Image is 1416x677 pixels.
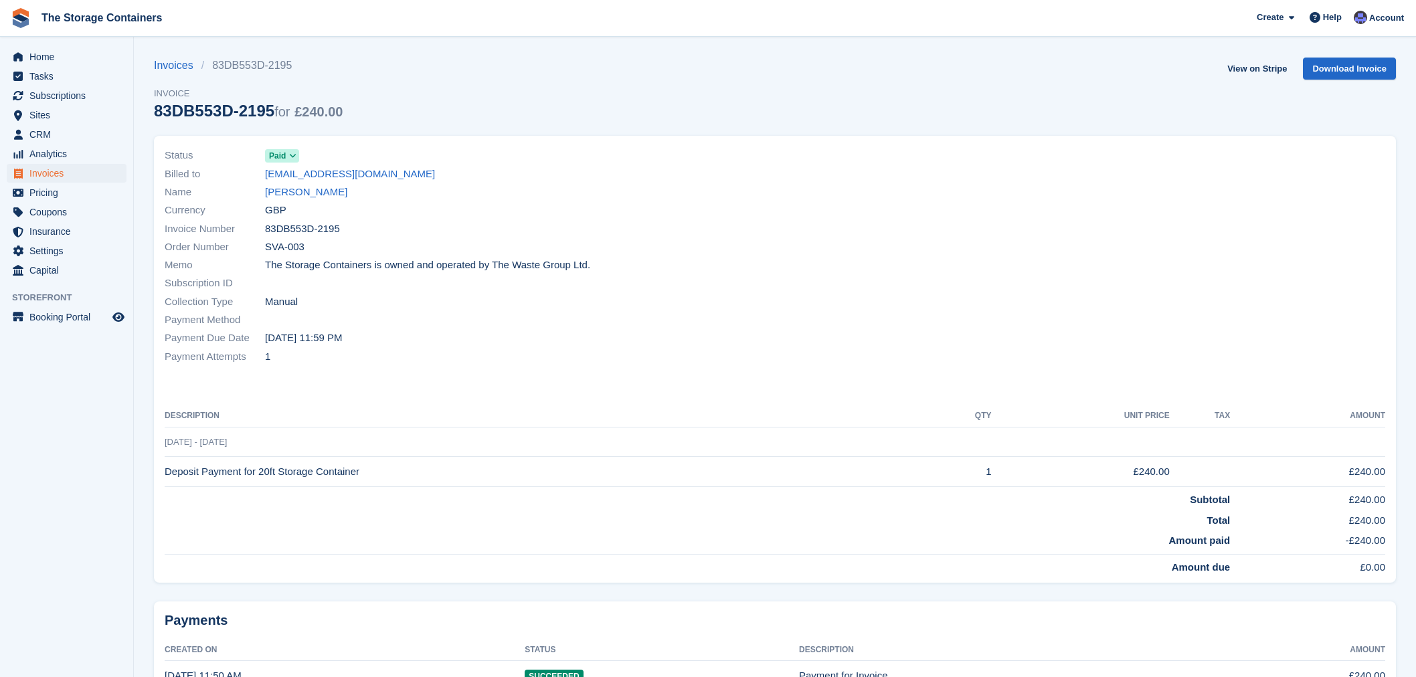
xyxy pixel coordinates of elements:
span: Coupons [29,203,110,221]
span: Payment Method [165,312,265,328]
span: Create [1257,11,1284,24]
a: Invoices [154,58,201,74]
a: [EMAIL_ADDRESS][DOMAIN_NAME] [265,167,435,182]
a: menu [7,144,126,163]
span: Memo [165,258,265,273]
strong: Amount paid [1169,535,1231,546]
a: menu [7,106,126,124]
span: Currency [165,203,265,218]
span: [DATE] - [DATE] [165,437,227,447]
span: Subscription ID [165,276,265,291]
a: menu [7,164,126,183]
span: Home [29,47,110,66]
span: GBP [265,203,286,218]
a: Paid [265,148,299,163]
th: Tax [1170,405,1230,427]
td: Deposit Payment for 20ft Storage Container [165,457,927,487]
strong: Total [1207,514,1230,526]
th: Amount [1230,405,1385,427]
a: menu [7,308,126,326]
span: Name [165,185,265,200]
a: menu [7,203,126,221]
span: The Storage Containers is owned and operated by The Waste Group Ltd. [265,258,590,273]
span: Storefront [12,291,133,304]
span: Invoice [154,87,343,100]
span: Status [165,148,265,163]
span: 1 [265,349,270,365]
th: Description [799,640,1215,661]
th: Description [165,405,927,427]
a: menu [7,125,126,144]
span: SVA-003 [265,239,304,255]
th: Unit Price [992,405,1170,427]
span: Manual [265,294,298,310]
div: 83DB553D-2195 [154,102,343,120]
h2: Payments [165,612,1385,629]
th: Status [525,640,799,661]
span: CRM [29,125,110,144]
img: stora-icon-8386f47178a22dfd0bd8f6a31ec36ba5ce8667c1dd55bd0f319d3a0aa187defe.svg [11,8,31,28]
span: Insurance [29,222,110,241]
img: Dan Excell [1354,11,1367,24]
a: menu [7,261,126,280]
span: Payment Due Date [165,330,265,346]
span: Invoices [29,164,110,183]
a: View on Stripe [1222,58,1292,80]
span: Billed to [165,167,265,182]
span: Invoice Number [165,221,265,237]
strong: Subtotal [1190,494,1230,505]
a: menu [7,67,126,86]
span: Account [1369,11,1404,25]
span: Subscriptions [29,86,110,105]
span: Order Number [165,239,265,255]
span: Analytics [29,144,110,163]
span: Settings [29,241,110,260]
a: menu [7,47,126,66]
td: £240.00 [1230,457,1385,487]
span: Help [1323,11,1342,24]
td: 1 [927,457,992,487]
th: Amount [1215,640,1385,661]
time: 2025-08-20 22:59:59 UTC [265,330,343,346]
span: Tasks [29,67,110,86]
nav: breadcrumbs [154,58,343,74]
td: £240.00 [1230,508,1385,528]
td: £0.00 [1230,554,1385,575]
span: Booking Portal [29,308,110,326]
td: £240.00 [992,457,1170,487]
strong: Amount due [1172,561,1231,573]
span: Pricing [29,183,110,202]
a: menu [7,222,126,241]
span: Paid [269,150,286,162]
span: for [274,104,290,119]
span: 83DB553D-2195 [265,221,340,237]
th: QTY [927,405,992,427]
span: Sites [29,106,110,124]
th: Created On [165,640,525,661]
a: Preview store [110,309,126,325]
a: menu [7,183,126,202]
a: [PERSON_NAME] [265,185,347,200]
span: Payment Attempts [165,349,265,365]
a: menu [7,241,126,260]
a: Download Invoice [1303,58,1396,80]
td: £240.00 [1230,487,1385,508]
a: menu [7,86,126,105]
span: Capital [29,261,110,280]
span: £240.00 [294,104,343,119]
a: The Storage Containers [36,7,167,29]
td: -£240.00 [1230,528,1385,554]
span: Collection Type [165,294,265,310]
